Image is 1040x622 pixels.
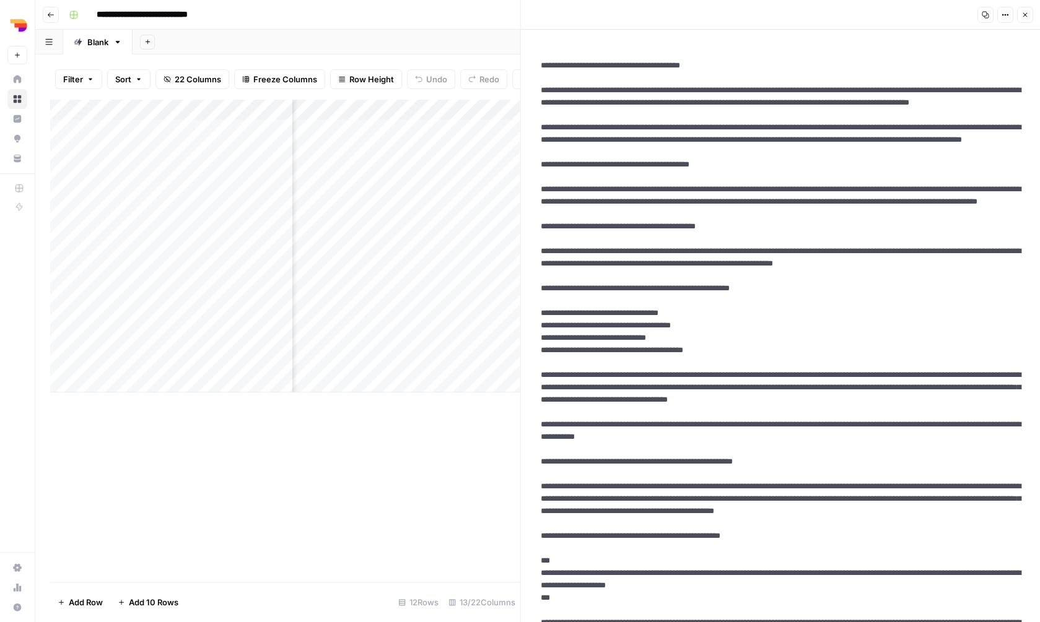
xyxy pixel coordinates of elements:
[444,592,520,612] div: 13/22 Columns
[234,69,325,89] button: Freeze Columns
[407,69,455,89] button: Undo
[7,577,27,597] a: Usage
[129,596,178,608] span: Add 10 Rows
[7,129,27,149] a: Opportunities
[349,73,394,85] span: Row Height
[50,592,110,612] button: Add Row
[479,73,499,85] span: Redo
[7,109,27,129] a: Insights
[115,73,131,85] span: Sort
[460,69,507,89] button: Redo
[393,592,444,612] div: 12 Rows
[253,73,317,85] span: Freeze Columns
[330,69,402,89] button: Row Height
[7,10,27,41] button: Workspace: Depends
[63,30,133,54] a: Blank
[63,73,83,85] span: Filter
[7,89,27,109] a: Browse
[87,36,108,48] div: Blank
[107,69,151,89] button: Sort
[7,597,27,617] button: Help + Support
[7,69,27,89] a: Home
[55,69,102,89] button: Filter
[155,69,229,89] button: 22 Columns
[7,558,27,577] a: Settings
[110,592,186,612] button: Add 10 Rows
[7,14,30,37] img: Depends Logo
[69,596,103,608] span: Add Row
[175,73,221,85] span: 22 Columns
[7,149,27,168] a: Your Data
[426,73,447,85] span: Undo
